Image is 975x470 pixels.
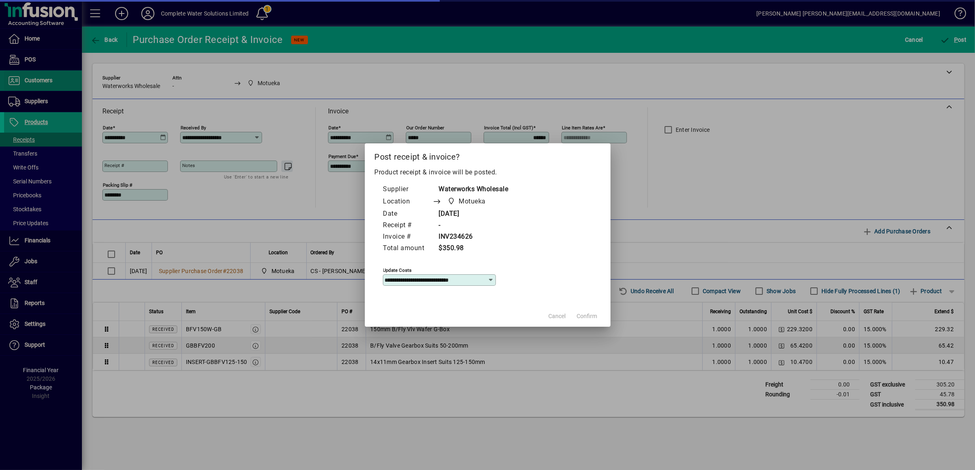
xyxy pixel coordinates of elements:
[383,231,433,243] td: Invoice #
[446,196,489,207] span: Motueka
[383,208,433,220] td: Date
[433,243,509,254] td: $350.98
[365,143,611,167] h2: Post receipt & invoice?
[383,267,412,273] mat-label: Update costs
[383,195,433,208] td: Location
[383,220,433,231] td: Receipt #
[433,220,509,231] td: -
[375,167,601,177] p: Product receipt & invoice will be posted.
[459,197,486,206] span: Motueka
[383,243,433,254] td: Total amount
[433,184,509,195] td: Waterworks Wholesale
[383,184,433,195] td: Supplier
[433,208,509,220] td: [DATE]
[433,231,509,243] td: INV234626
